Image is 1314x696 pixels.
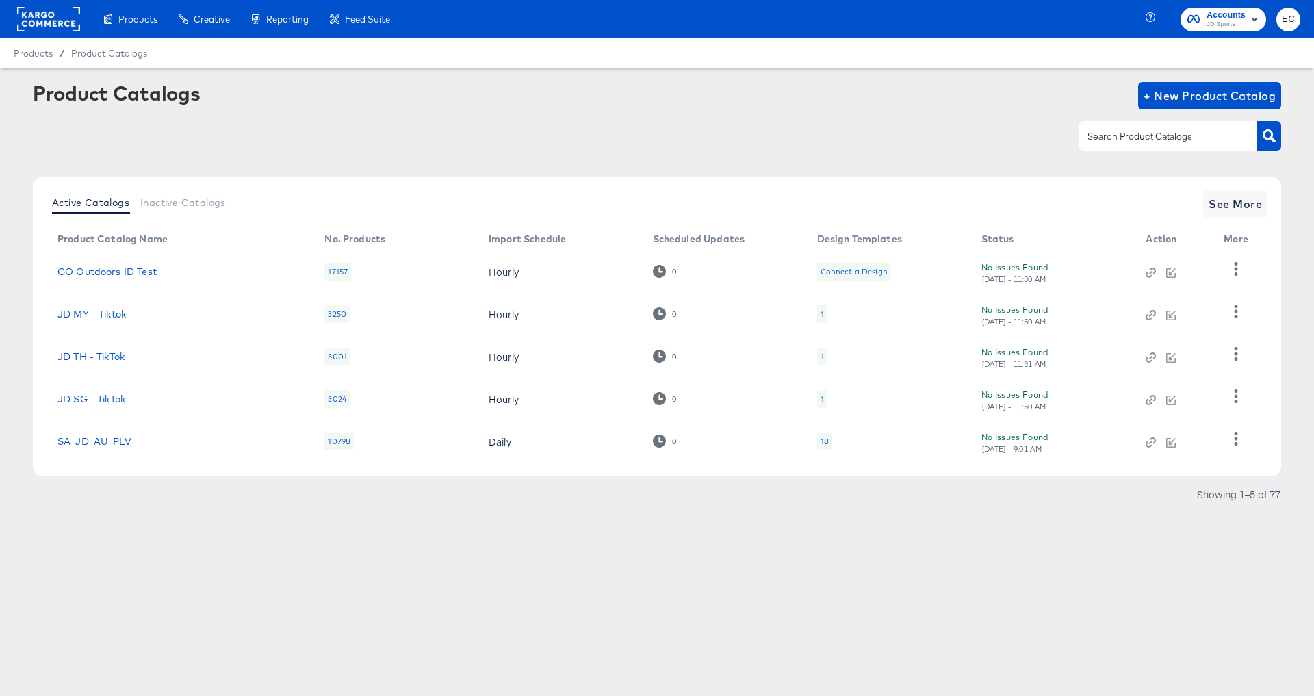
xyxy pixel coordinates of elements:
div: 1 [821,351,824,362]
span: Products [14,48,53,59]
div: 18 [817,433,832,450]
div: 0 [653,392,677,405]
div: 0 [671,267,677,276]
span: Active Catalogs [52,197,129,208]
a: GO Outdoors ID Test [57,266,157,277]
div: Connect a Design [821,266,888,277]
div: Design Templates [817,233,902,244]
div: Showing 1–5 of 77 [1196,489,1281,499]
span: Inactive Catalogs [140,197,226,208]
th: Action [1135,229,1213,250]
div: 1 [817,390,827,408]
div: 3024 [324,390,350,408]
a: SA_JD_AU_PLV [57,436,131,447]
div: 1 [821,394,824,404]
div: 17157 [324,263,351,281]
div: 0 [671,394,677,404]
a: JD SG - TikTok [57,394,125,404]
button: AccountsJD Sports [1181,8,1266,31]
div: Connect a Design [817,263,891,281]
a: Product Catalogs [71,48,147,59]
div: 10798 [324,433,354,450]
div: 0 [671,309,677,319]
div: 0 [671,352,677,361]
td: Hourly [478,293,642,335]
div: 3250 [324,305,350,323]
span: Reporting [266,14,309,25]
div: Import Schedule [489,233,566,244]
td: Hourly [478,378,642,420]
button: + New Product Catalog [1138,82,1281,109]
div: Scheduled Updates [653,233,745,244]
th: More [1213,229,1265,250]
a: JD TH - TikTok [57,351,125,362]
span: + New Product Catalog [1144,86,1276,105]
span: EC [1282,12,1295,27]
input: Search Product Catalogs [1085,129,1231,144]
td: Hourly [478,250,642,293]
a: JD MY - Tiktok [57,309,126,320]
div: Product Catalogs [33,82,200,104]
div: 0 [653,307,677,320]
td: Hourly [478,335,642,378]
div: 0 [653,265,677,278]
span: Products [118,14,157,25]
span: Feed Suite [345,14,390,25]
div: 1 [817,348,827,365]
th: Status [970,229,1135,250]
td: Daily [478,420,642,463]
div: 1 [821,309,824,320]
div: Product Catalog Name [57,233,168,244]
div: 1 [817,305,827,323]
span: Accounts [1207,8,1246,23]
span: / [53,48,71,59]
div: 18 [821,436,829,447]
span: JD Sports [1207,19,1246,30]
div: 0 [671,437,677,446]
div: 3001 [324,348,350,365]
div: No. Products [324,233,385,244]
span: Creative [194,14,230,25]
span: See More [1209,194,1262,214]
div: 0 [653,435,677,448]
button: See More [1203,190,1267,218]
button: EC [1276,8,1300,31]
div: 0 [653,350,677,363]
